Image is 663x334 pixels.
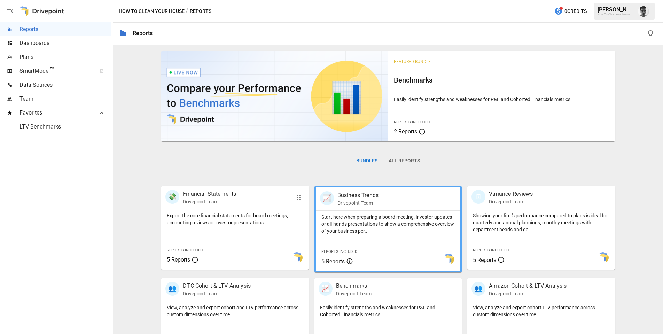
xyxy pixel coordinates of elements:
img: smart model [598,252,609,263]
span: 2 Reports [394,128,417,135]
p: Easily identify strengths and weaknesses for P&L and Cohorted Financials metrics. [394,96,609,103]
p: Drivepoint Team [337,200,379,207]
span: Favorites [19,109,92,117]
p: Drivepoint Team [489,290,567,297]
p: Benchmarks [336,282,372,290]
span: Plans [19,53,111,61]
span: Data Sources [19,81,111,89]
button: Bundles [351,153,383,169]
span: Reports Included [321,249,357,254]
div: 📈 [320,191,334,205]
div: 📈 [319,282,333,296]
h6: Benchmarks [394,75,609,86]
span: LTV Benchmarks [19,123,111,131]
div: 👥 [471,282,485,296]
div: [PERSON_NAME] [598,6,634,13]
div: 👥 [165,282,179,296]
span: Reports Included [394,120,430,124]
p: Export the core financial statements for board meetings, accounting reviews or investor presentat... [167,212,303,226]
button: All Reports [383,153,426,169]
p: Drivepoint Team [489,198,533,205]
span: 5 Reports [167,256,190,263]
img: smart model [443,254,454,265]
span: Team [19,95,111,103]
p: Financial Statements [183,190,236,198]
span: Reports Included [167,248,203,253]
span: Reports Included [473,248,509,253]
span: 5 Reports [321,258,345,265]
p: Start here when preparing a board meeting, investor updates or all-hands presentations to show a ... [321,213,455,234]
div: / [186,7,188,16]
span: ™ [50,66,55,75]
p: Business Trends [337,191,379,200]
button: Lucas Nofal [634,1,653,21]
p: Showing your firm's performance compared to plans is ideal for quarterly and annual plannings, mo... [473,212,609,233]
p: View, analyze and export cohort LTV performance across custom dimensions over time. [473,304,609,318]
img: smart model [291,252,303,263]
div: 🗓 [471,190,485,204]
div: How To Clean Your House [598,13,634,16]
button: 0Credits [552,5,590,18]
span: Featured Bundle [394,59,431,64]
span: Dashboards [19,39,111,47]
div: 💸 [165,190,179,204]
p: Amazon Cohort & LTV Analysis [489,282,567,290]
img: Lucas Nofal [638,6,649,17]
p: Drivepoint Team [183,198,236,205]
span: Reports [19,25,111,33]
p: View, analyze and export cohort and LTV performance across custom dimensions over time. [167,304,303,318]
span: 0 Credits [564,7,587,16]
p: DTC Cohort & LTV Analysis [183,282,251,290]
span: SmartModel [19,67,92,75]
p: Drivepoint Team [336,290,372,297]
p: Drivepoint Team [183,290,251,297]
div: Reports [133,30,153,37]
img: video thumbnail [161,51,388,141]
span: 5 Reports [473,257,496,263]
p: Variance Reviews [489,190,533,198]
button: How To Clean Your House [119,7,185,16]
p: Easily identify strengths and weaknesses for P&L and Cohorted Financials metrics. [320,304,457,318]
